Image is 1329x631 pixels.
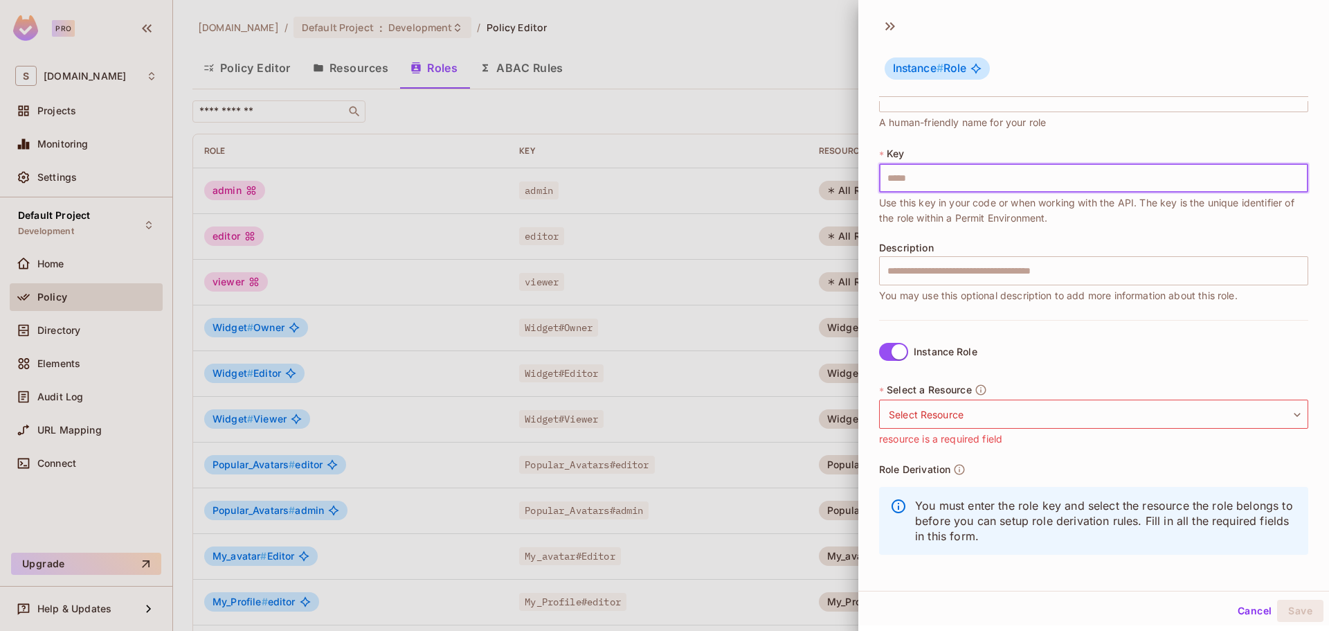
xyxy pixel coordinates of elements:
[893,62,943,75] span: Instance
[879,242,934,254] span: Description
[1277,600,1323,622] button: Save
[914,346,977,357] div: Instance Role
[887,384,972,396] span: Select a Resource
[887,148,904,159] span: Key
[879,464,950,475] span: Role Derivation
[893,62,966,75] span: Role
[879,288,1238,303] span: You may use this optional description to add more information about this role.
[937,62,943,75] span: #
[915,498,1297,544] p: You must enter the role key and select the resource the role belongs to before you can setup role...
[1232,600,1277,622] button: Cancel
[879,432,1002,447] span: resource is a required field
[879,195,1308,226] span: Use this key in your code or when working with the API. The key is the unique identifier of the r...
[879,115,1046,130] span: A human-friendly name for your role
